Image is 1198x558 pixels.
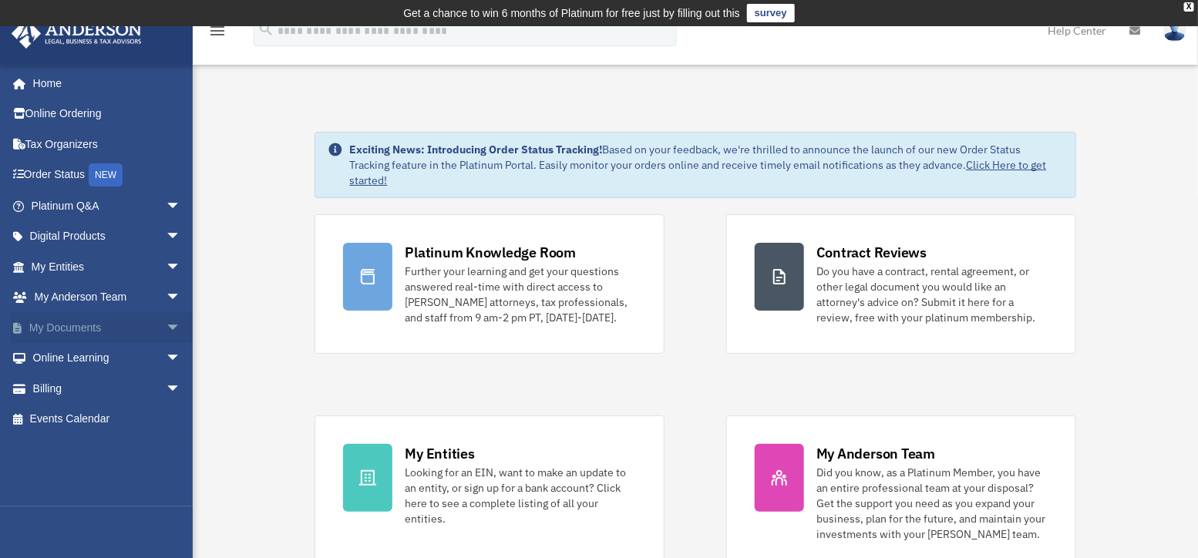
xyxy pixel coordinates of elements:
a: Platinum Knowledge Room Further your learning and get your questions answered real-time with dire... [315,214,665,354]
div: Based on your feedback, we're thrilled to announce the launch of our new Order Status Tracking fe... [349,142,1062,188]
span: arrow_drop_down [166,312,197,344]
div: My Anderson Team [816,444,935,463]
a: Digital Productsarrow_drop_down [11,221,204,252]
a: Platinum Q&Aarrow_drop_down [11,190,204,221]
span: arrow_drop_down [166,282,197,314]
i: search [257,21,274,38]
a: My Entitiesarrow_drop_down [11,251,204,282]
div: close [1184,2,1194,12]
div: NEW [89,163,123,187]
i: menu [208,22,227,40]
a: Events Calendar [11,404,204,435]
div: Further your learning and get your questions answered real-time with direct access to [PERSON_NAM... [405,264,636,325]
span: arrow_drop_down [166,373,197,405]
span: arrow_drop_down [166,221,197,253]
img: User Pic [1163,19,1186,42]
a: My Anderson Teamarrow_drop_down [11,282,204,313]
div: Contract Reviews [816,243,927,262]
a: Click Here to get started! [349,158,1046,187]
a: Billingarrow_drop_down [11,373,204,404]
span: arrow_drop_down [166,343,197,375]
div: My Entities [405,444,474,463]
a: menu [208,27,227,40]
div: Platinum Knowledge Room [405,243,576,262]
div: Did you know, as a Platinum Member, you have an entire professional team at your disposal? Get th... [816,465,1048,542]
div: Do you have a contract, rental agreement, or other legal document you would like an attorney's ad... [816,264,1048,325]
a: Order StatusNEW [11,160,204,191]
div: Get a chance to win 6 months of Platinum for free just by filling out this [403,4,740,22]
span: arrow_drop_down [166,190,197,222]
a: survey [747,4,795,22]
a: Home [11,68,197,99]
a: My Documentsarrow_drop_down [11,312,204,343]
a: Online Learningarrow_drop_down [11,343,204,374]
a: Online Ordering [11,99,204,129]
a: Contract Reviews Do you have a contract, rental agreement, or other legal document you would like... [726,214,1076,354]
a: Tax Organizers [11,129,204,160]
span: arrow_drop_down [166,251,197,283]
div: Looking for an EIN, want to make an update to an entity, or sign up for a bank account? Click her... [405,465,636,526]
img: Anderson Advisors Platinum Portal [7,18,146,49]
strong: Exciting News: Introducing Order Status Tracking! [349,143,602,156]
